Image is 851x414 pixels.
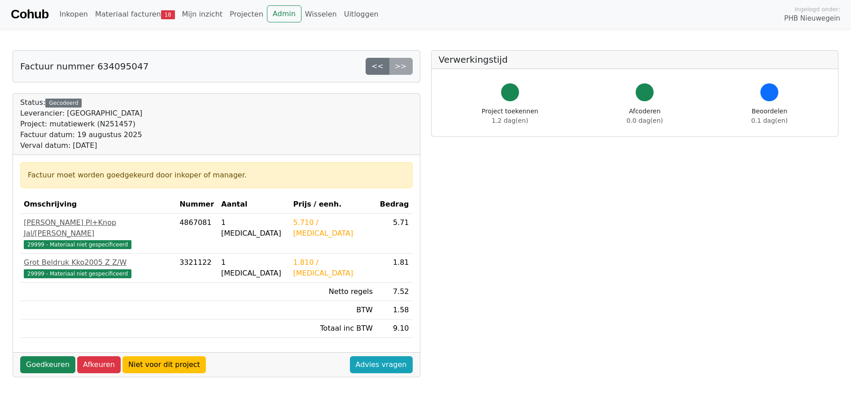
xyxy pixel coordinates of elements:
td: Netto regels [290,283,376,301]
td: 1.81 [376,254,413,283]
h5: Factuur nummer 634095047 [20,61,148,72]
span: 0.0 dag(en) [627,117,663,124]
h5: Verwerkingstijd [439,54,831,65]
a: << [366,58,389,75]
th: Nummer [176,195,218,214]
span: 29999 - Materiaal niet gespecificeerd [24,240,131,249]
a: Admin [267,5,301,22]
div: 5.710 / [MEDICAL_DATA] [293,217,373,239]
th: Bedrag [376,195,413,214]
th: Prijs / eenh. [290,195,376,214]
div: Grot Beldruk Kko2005 Z Z/W [24,257,172,268]
td: 3321122 [176,254,218,283]
span: 1.2 dag(en) [492,117,528,124]
a: Inkopen [56,5,91,23]
div: [PERSON_NAME] Pl+Knop Jal/[PERSON_NAME] [24,217,172,239]
div: 1.810 / [MEDICAL_DATA] [293,257,373,279]
a: Projecten [226,5,267,23]
a: Niet voor dit project [122,356,206,373]
div: Factuur moet worden goedgekeurd door inkoper of manager. [28,170,405,181]
div: 1 [MEDICAL_DATA] [221,257,286,279]
a: Advies vragen [350,356,413,373]
span: 0.1 dag(en) [751,117,788,124]
span: Ingelogd onder: [794,5,840,13]
div: Factuur datum: 19 augustus 2025 [20,129,142,140]
div: Project: mutatiewerk (N251457) [20,119,142,129]
td: 4867081 [176,214,218,254]
span: 18 [161,10,175,19]
td: 9.10 [376,319,413,338]
th: Omschrijving [20,195,176,214]
td: Totaal inc BTW [290,319,376,338]
a: Cohub [11,4,48,25]
td: 7.52 [376,283,413,301]
a: Mijn inzicht [179,5,227,23]
a: Uitloggen [340,5,382,23]
div: Project toekennen [482,107,538,125]
td: 1.58 [376,301,413,319]
div: Leverancier: [GEOGRAPHIC_DATA] [20,108,142,119]
div: Verval datum: [DATE] [20,140,142,151]
div: Beoordelen [751,107,788,125]
div: Status: [20,97,142,151]
div: Gecodeerd [45,99,82,108]
a: Goedkeuren [20,356,75,373]
a: Grot Beldruk Kko2005 Z Z/W29999 - Materiaal niet gespecificeerd [24,257,172,279]
span: 29999 - Materiaal niet gespecificeerd [24,269,131,278]
a: Materiaal facturen18 [92,5,179,23]
span: PHB Nieuwegein [784,13,840,24]
div: 1 [MEDICAL_DATA] [221,217,286,239]
a: Wisselen [301,5,340,23]
a: [PERSON_NAME] Pl+Knop Jal/[PERSON_NAME]29999 - Materiaal niet gespecificeerd [24,217,172,250]
td: 5.71 [376,214,413,254]
th: Aantal [218,195,290,214]
div: Afcoderen [627,107,663,125]
td: BTW [290,301,376,319]
a: Afkeuren [77,356,121,373]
